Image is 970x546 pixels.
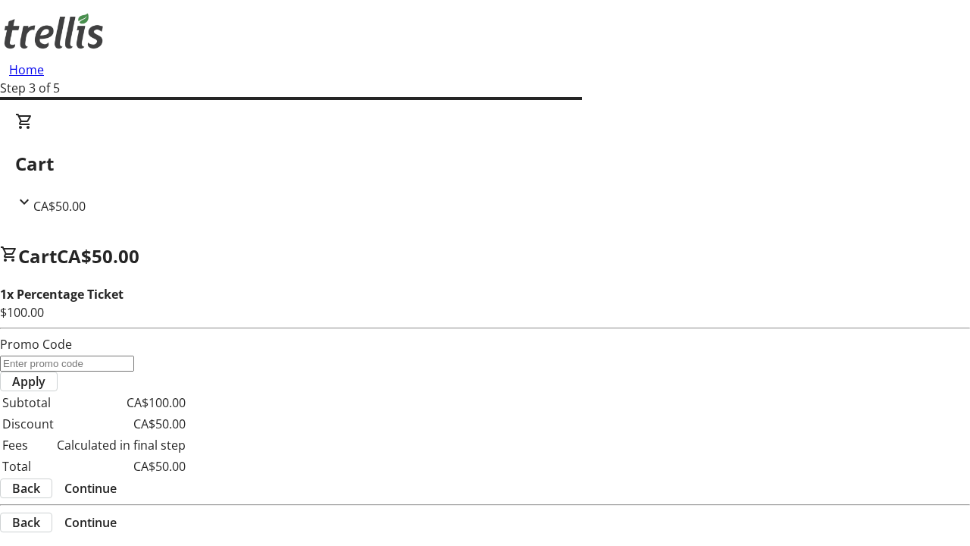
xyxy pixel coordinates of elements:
[56,435,186,455] td: Calculated in final step
[56,393,186,413] td: CA$100.00
[15,150,955,177] h2: Cart
[2,414,55,434] td: Discount
[12,372,45,391] span: Apply
[15,112,955,215] div: CartCA$50.00
[52,479,129,497] button: Continue
[56,414,186,434] td: CA$50.00
[33,198,86,215] span: CA$50.00
[56,457,186,476] td: CA$50.00
[64,513,117,532] span: Continue
[52,513,129,532] button: Continue
[2,393,55,413] td: Subtotal
[18,243,57,268] span: Cart
[57,243,139,268] span: CA$50.00
[2,435,55,455] td: Fees
[12,513,40,532] span: Back
[12,479,40,497] span: Back
[2,457,55,476] td: Total
[64,479,117,497] span: Continue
